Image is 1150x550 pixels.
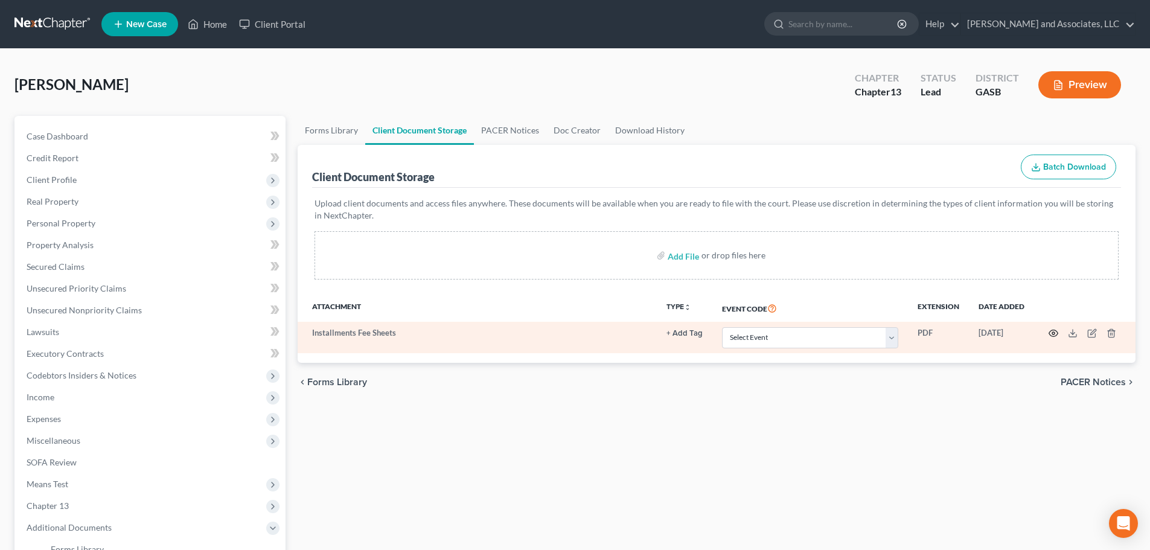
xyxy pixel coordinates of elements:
span: Unsecured Priority Claims [27,283,126,293]
div: Status [921,71,956,85]
span: Forms Library [307,377,367,387]
span: PACER Notices [1061,377,1126,387]
p: Upload client documents and access files anywhere. These documents will be available when you are... [315,197,1119,222]
span: Personal Property [27,218,95,228]
a: Home [182,13,233,35]
th: Attachment [298,294,657,322]
a: SOFA Review [17,452,286,473]
a: Forms Library [298,116,365,145]
div: District [976,71,1019,85]
input: Search by name... [788,13,899,35]
a: Client Document Storage [365,116,474,145]
button: Preview [1038,71,1121,98]
a: PACER Notices [474,116,546,145]
div: Open Intercom Messenger [1109,509,1138,538]
a: Unsecured Priority Claims [17,278,286,299]
th: Date added [969,294,1034,322]
div: or drop files here [701,249,765,261]
a: Credit Report [17,147,286,169]
span: Codebtors Insiders & Notices [27,370,136,380]
span: [PERSON_NAME] [14,75,129,93]
a: Lawsuits [17,321,286,343]
div: Chapter [855,71,901,85]
div: Lead [921,85,956,99]
i: chevron_left [298,377,307,387]
span: Credit Report [27,153,78,163]
a: Unsecured Nonpriority Claims [17,299,286,321]
span: SOFA Review [27,457,77,467]
span: Income [27,392,54,402]
span: Property Analysis [27,240,94,250]
a: Help [919,13,960,35]
span: Additional Documents [27,522,112,532]
i: chevron_right [1126,377,1136,387]
td: PDF [908,322,969,353]
a: Secured Claims [17,256,286,278]
span: Means Test [27,479,68,489]
span: Real Property [27,196,78,206]
button: + Add Tag [666,330,703,337]
span: Case Dashboard [27,131,88,141]
td: Installments Fee Sheets [298,322,657,353]
span: Client Profile [27,174,77,185]
a: Doc Creator [546,116,608,145]
span: Lawsuits [27,327,59,337]
th: Extension [908,294,969,322]
span: Executory Contracts [27,348,104,359]
span: Expenses [27,414,61,424]
button: PACER Notices chevron_right [1061,377,1136,387]
td: [DATE] [969,322,1034,353]
i: unfold_more [684,304,691,311]
button: Batch Download [1021,155,1116,180]
th: Event Code [712,294,908,322]
div: GASB [976,85,1019,99]
span: New Case [126,20,167,29]
span: Secured Claims [27,261,85,272]
a: + Add Tag [666,327,703,339]
a: Client Portal [233,13,311,35]
a: Download History [608,116,692,145]
div: Chapter [855,85,901,99]
button: chevron_left Forms Library [298,377,367,387]
div: Client Document Storage [312,170,435,184]
a: Property Analysis [17,234,286,256]
span: Unsecured Nonpriority Claims [27,305,142,315]
a: [PERSON_NAME] and Associates, LLC [961,13,1135,35]
span: Miscellaneous [27,435,80,446]
span: Chapter 13 [27,500,69,511]
span: Batch Download [1043,162,1106,172]
a: Case Dashboard [17,126,286,147]
button: TYPEunfold_more [666,303,691,311]
span: 13 [890,86,901,97]
a: Executory Contracts [17,343,286,365]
